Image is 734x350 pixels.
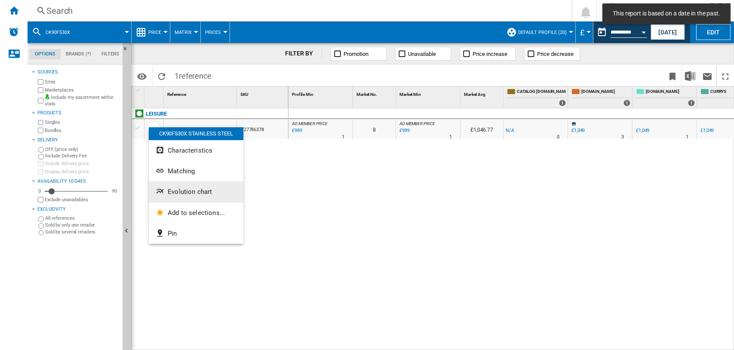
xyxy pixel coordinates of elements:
button: Evolution chart [149,181,243,202]
span: Add to selections... [168,209,225,217]
span: Pin [168,230,177,237]
span: This report is based on a date in the past. [610,9,723,18]
span: Matching [168,167,195,175]
button: Matching [149,161,243,181]
span: Characteristics [168,147,212,154]
div: CK90F530X STAINLESS STEEL [149,127,243,140]
button: Pin... [149,223,243,244]
button: Add to selections... [149,203,243,223]
button: Characteristics [149,140,243,161]
span: Evolution chart [168,188,212,196]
